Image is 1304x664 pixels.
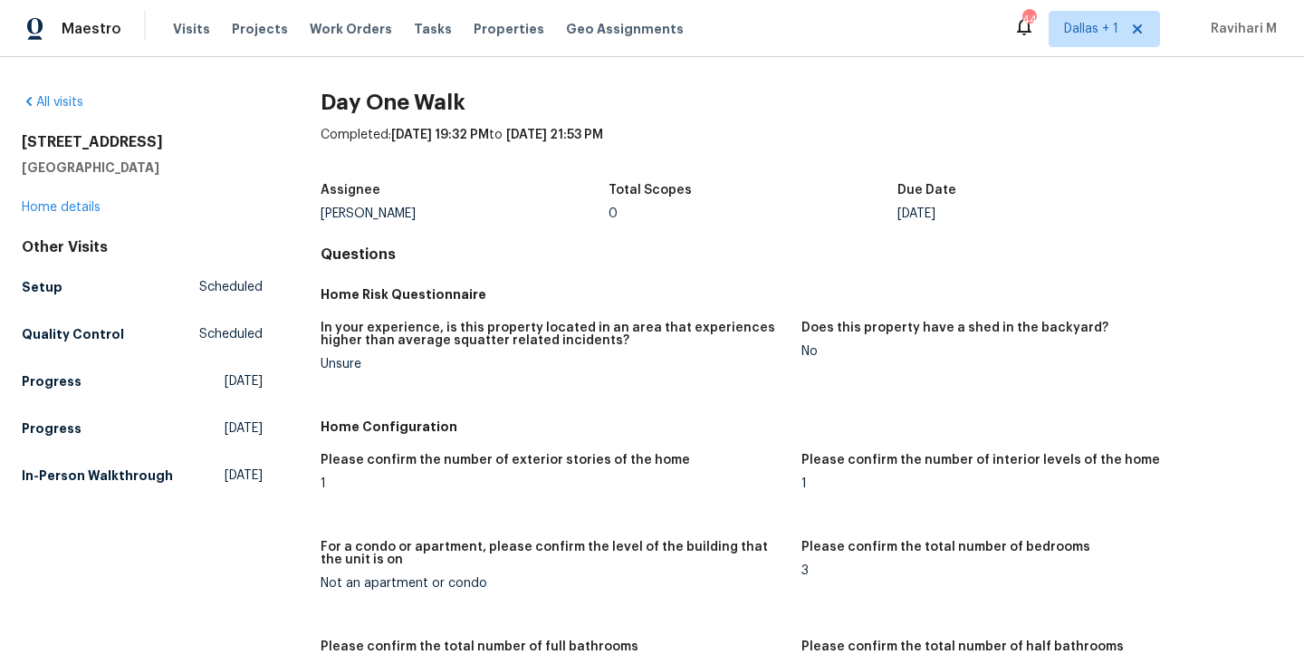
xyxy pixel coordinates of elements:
h2: Day One Walk [321,93,1282,111]
span: [DATE] [225,372,263,390]
h5: Please confirm the total number of half bathrooms [801,640,1124,653]
div: 3 [801,564,1268,577]
a: Progress[DATE] [22,365,263,398]
h5: Home Risk Questionnaire [321,285,1282,303]
h5: Does this property have a shed in the backyard? [801,322,1108,334]
span: Dallas + 1 [1064,20,1118,38]
span: Ravihari M [1203,20,1277,38]
h2: [STREET_ADDRESS] [22,133,263,151]
a: Home details [22,201,101,214]
h5: Setup [22,278,62,296]
a: Quality ControlScheduled [22,318,263,351]
span: [DATE] 21:53 PM [506,129,603,141]
span: Properties [474,20,544,38]
h5: Due Date [897,184,956,197]
div: 1 [801,477,1268,490]
span: Maestro [62,20,121,38]
span: Scheduled [199,278,263,296]
span: [DATE] [225,467,263,485]
span: Work Orders [310,20,392,38]
h5: Assignee [321,184,380,197]
div: Other Visits [22,238,263,256]
span: Visits [173,20,210,38]
h5: For a condo or apartment, please confirm the level of the building that the unit is on [321,541,787,566]
h5: Progress [22,372,81,390]
div: Completed: to [321,126,1282,173]
h5: [GEOGRAPHIC_DATA] [22,159,263,177]
h5: Home Configuration [321,418,1282,436]
div: [DATE] [897,207,1186,220]
div: 44 [1022,11,1035,29]
h5: Please confirm the number of exterior stories of the home [321,454,690,467]
h5: In-Person Walkthrough [22,467,173,485]
div: No [801,345,1268,358]
div: 1 [321,477,787,490]
h5: Progress [22,419,81,438]
span: [DATE] [225,419,263,438]
h5: Quality Control [22,325,124,343]
a: All visits [22,96,83,109]
div: 0 [609,207,897,220]
div: Unsure [321,358,787,370]
span: Tasks [414,23,452,35]
span: Projects [232,20,288,38]
span: Geo Assignments [566,20,684,38]
h4: Questions [321,245,1282,264]
a: SetupScheduled [22,271,263,303]
h5: Please confirm the total number of full bathrooms [321,640,638,653]
h5: Total Scopes [609,184,692,197]
div: Not an apartment or condo [321,577,787,590]
h5: Please confirm the total number of bedrooms [801,541,1090,553]
span: Scheduled [199,325,263,343]
a: In-Person Walkthrough[DATE] [22,459,263,492]
div: [PERSON_NAME] [321,207,609,220]
h5: Please confirm the number of interior levels of the home [801,454,1160,467]
a: Progress[DATE] [22,412,263,445]
span: [DATE] 19:32 PM [391,129,489,141]
h5: In your experience, is this property located in an area that experiences higher than average squa... [321,322,787,347]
